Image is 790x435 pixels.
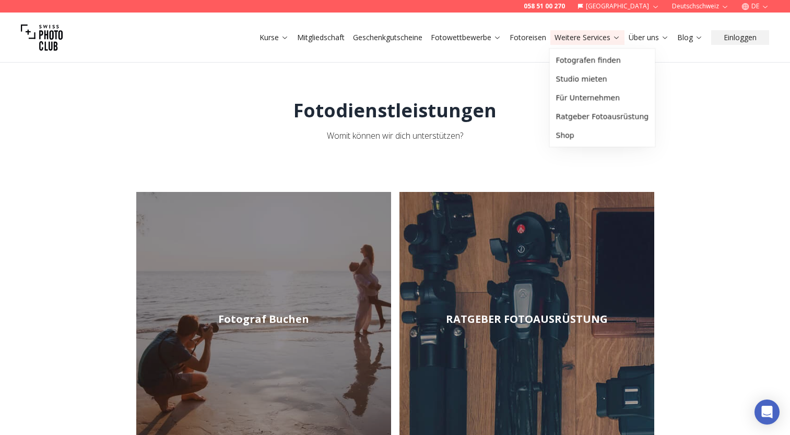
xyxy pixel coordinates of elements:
button: Mitgliedschaft [293,30,349,45]
a: Kurse [260,32,289,43]
a: Blog [677,32,703,43]
a: Shop [552,126,653,145]
button: Kurse [255,30,293,45]
a: Über uns [629,32,669,43]
button: Fotoreisen [505,30,550,45]
div: Open Intercom Messenger [754,400,780,425]
button: Weitere Services [550,30,624,45]
button: Über uns [624,30,673,45]
a: Studio mieten [552,70,653,89]
a: Fotoreisen [510,32,546,43]
a: Für Unternehmen [552,89,653,107]
a: 058 51 00 270 [524,2,565,10]
a: Ratgeber Fotoausrüstung [552,107,653,126]
a: Weitere Services [555,32,620,43]
h1: Fotodienstleistungen [293,100,497,121]
span: Womit können wir dich unterstützen? [327,130,463,141]
h2: Fotograf Buchen [218,312,309,327]
a: Mitgliedschaft [297,32,345,43]
h2: RATGEBER FOTOAUSRÜSTUNG [446,312,608,327]
button: Geschenkgutscheine [349,30,427,45]
img: Swiss photo club [21,17,63,58]
a: Geschenkgutscheine [353,32,422,43]
button: Fotowettbewerbe [427,30,505,45]
a: Fotowettbewerbe [431,32,501,43]
button: Blog [673,30,707,45]
button: Einloggen [711,30,769,45]
a: Fotografen finden [552,51,653,70]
